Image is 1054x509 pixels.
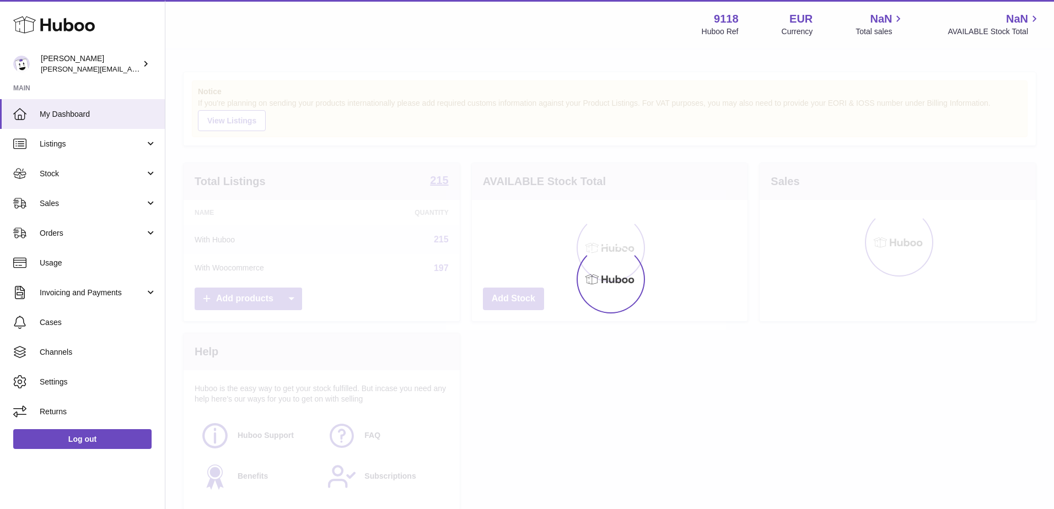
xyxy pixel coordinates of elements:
span: AVAILABLE Stock Total [948,26,1041,37]
strong: 9118 [714,12,739,26]
span: Total sales [856,26,905,37]
div: Currency [782,26,813,37]
span: Listings [40,139,145,149]
div: Huboo Ref [702,26,739,37]
span: [PERSON_NAME][EMAIL_ADDRESS][PERSON_NAME][DOMAIN_NAME] [41,64,280,73]
span: Settings [40,377,157,387]
a: Log out [13,429,152,449]
strong: EUR [789,12,813,26]
img: freddie.sawkins@czechandspeake.com [13,56,30,72]
div: [PERSON_NAME] [41,53,140,74]
span: Channels [40,347,157,358]
a: NaN AVAILABLE Stock Total [948,12,1041,37]
span: NaN [1006,12,1028,26]
span: Invoicing and Payments [40,288,145,298]
a: NaN Total sales [856,12,905,37]
span: Returns [40,407,157,417]
span: Orders [40,228,145,239]
span: Usage [40,258,157,268]
span: Stock [40,169,145,179]
span: Cases [40,317,157,328]
span: NaN [870,12,892,26]
span: Sales [40,198,145,209]
span: My Dashboard [40,109,157,120]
